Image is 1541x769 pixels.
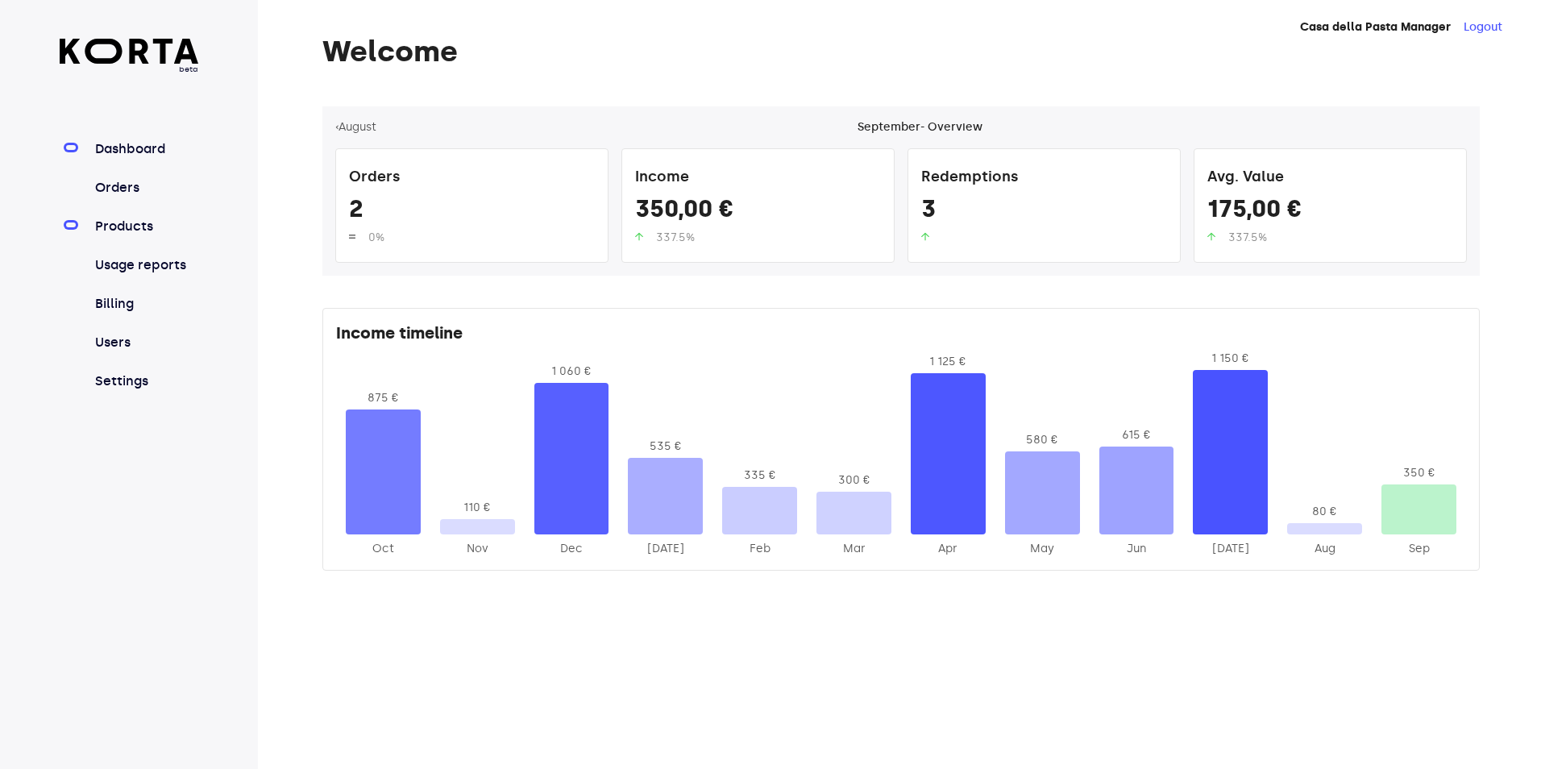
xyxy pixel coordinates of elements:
[335,119,376,135] button: ‹August
[92,372,199,391] a: Settings
[1300,20,1451,34] strong: Casa della Pasta Manager
[1228,231,1267,244] span: 337.5%
[440,541,515,557] div: 2024-Nov
[60,39,199,64] img: Korta
[60,64,199,75] span: beta
[1207,232,1215,241] img: up
[1099,541,1174,557] div: 2025-Jun
[1207,194,1453,230] div: 175,00 €
[349,232,355,241] img: up
[336,322,1466,351] div: Income timeline
[349,162,595,194] div: Orders
[92,139,199,159] a: Dashboard
[1005,432,1080,448] div: 580 €
[1005,541,1080,557] div: 2025-May
[921,194,1167,230] div: 3
[349,194,595,230] div: 2
[911,541,986,557] div: 2025-Apr
[1099,427,1174,443] div: 615 €
[1381,465,1456,481] div: 350 €
[92,178,199,197] a: Orders
[1193,541,1268,557] div: 2025-Jul
[921,232,929,241] img: up
[635,162,881,194] div: Income
[440,500,515,516] div: 110 €
[635,194,881,230] div: 350,00 €
[816,541,891,557] div: 2025-Mar
[911,354,986,370] div: 1 125 €
[368,231,384,244] span: 0%
[722,468,797,484] div: 335 €
[346,541,421,557] div: 2024-Oct
[92,294,199,314] a: Billing
[1464,19,1502,35] button: Logout
[60,39,199,75] a: beta
[346,390,421,406] div: 875 €
[628,541,703,557] div: 2025-Jan
[92,217,199,236] a: Products
[722,541,797,557] div: 2025-Feb
[1287,504,1362,520] div: 80 €
[534,364,609,380] div: 1 060 €
[921,162,1167,194] div: Redemptions
[635,232,643,241] img: up
[1287,541,1362,557] div: 2025-Aug
[322,35,1480,68] h1: Welcome
[816,472,891,488] div: 300 €
[858,119,982,135] div: September - Overview
[628,439,703,455] div: 535 €
[656,231,695,244] span: 337.5%
[1193,351,1268,367] div: 1 150 €
[1381,541,1456,557] div: 2025-Sep
[92,256,199,275] a: Usage reports
[534,541,609,557] div: 2024-Dec
[92,333,199,352] a: Users
[1207,162,1453,194] div: Avg. Value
